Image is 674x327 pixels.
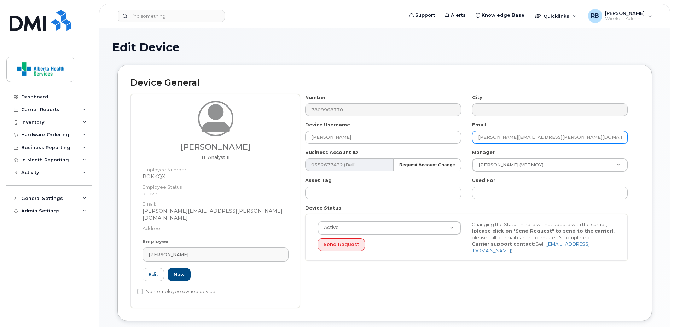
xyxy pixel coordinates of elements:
[305,177,332,184] label: Asset Tag
[143,197,289,207] dt: Email:
[399,162,455,167] strong: Request Account Change
[472,121,486,128] label: Email
[305,205,341,211] label: Device Status
[318,238,365,251] button: Send Request
[143,238,168,245] label: Employee
[472,159,627,171] a: [PERSON_NAME] (VBTMOY)
[466,221,621,254] div: Changing the Status in here will not update with the carrier, , please call or email carrier to e...
[474,162,544,168] span: [PERSON_NAME] (VBTMOY)
[305,94,326,101] label: Number
[305,149,358,156] label: Business Account ID
[143,143,289,151] h3: [PERSON_NAME]
[472,177,495,184] label: Used For
[143,190,289,197] dd: active
[143,222,289,232] dt: Address:
[143,173,289,180] dd: ROKKQX
[320,224,339,231] span: Active
[149,251,188,258] span: [PERSON_NAME]
[472,228,614,234] strong: (please click on "Send Request" to send to the carrier)
[143,163,289,173] dt: Employee Number:
[472,241,590,253] a: [EMAIL_ADDRESS][DOMAIN_NAME]
[130,78,639,88] h2: Device General
[143,247,289,262] a: [PERSON_NAME]
[472,94,482,101] label: City
[143,268,164,281] a: Edit
[112,41,657,53] h1: Edit Device
[143,207,289,222] dd: [PERSON_NAME][EMAIL_ADDRESS][PERSON_NAME][DOMAIN_NAME]
[137,289,143,294] input: Non-employee owned device
[168,268,191,281] a: New
[472,149,495,156] label: Manager
[202,154,229,160] span: Job title
[143,180,289,190] dt: Employee Status:
[137,287,215,296] label: Non-employee owned device
[305,121,350,128] label: Device Username
[393,158,461,171] button: Request Account Change
[472,241,535,247] strong: Carrier support contact:
[318,222,461,234] a: Active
